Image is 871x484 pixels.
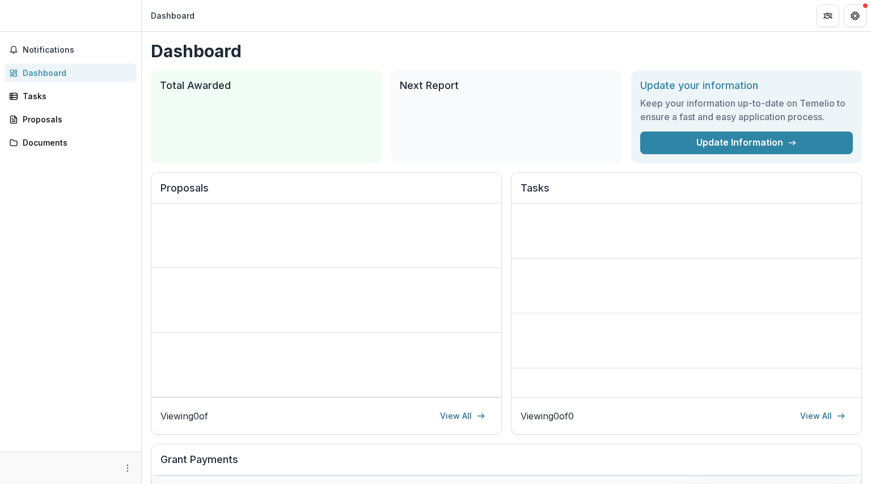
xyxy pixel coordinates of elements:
a: Proposals [5,110,137,129]
button: Get Help [844,5,866,27]
p: Viewing 0 of 0 [521,409,574,423]
h2: Update your information [640,79,853,92]
h2: Grant Payments [160,453,852,475]
button: Partners [817,5,839,27]
div: Documents [23,137,128,148]
h2: Tasks [521,182,852,203]
span: Notifications [23,45,132,55]
button: Notifications [5,41,137,59]
a: Update Information [640,131,853,154]
div: Dashboard [151,10,195,22]
a: Dashboard [5,63,137,82]
nav: breadcrumb [146,7,199,24]
h1: Dashboard [151,41,862,61]
h2: Next Report [400,79,612,92]
p: Viewing 0 of [160,409,208,423]
h3: Keep your information up-to-date on Temelio to ensure a fast and easy application process. [640,96,853,124]
a: Tasks [5,87,137,105]
a: View All [433,407,492,425]
div: Dashboard [23,67,128,79]
button: More [121,461,134,475]
h2: Proposals [160,182,492,203]
a: Documents [5,133,137,152]
h2: Total Awarded [160,79,373,92]
div: Tasks [23,90,128,102]
a: View All [793,407,852,425]
div: Proposals [23,113,128,125]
